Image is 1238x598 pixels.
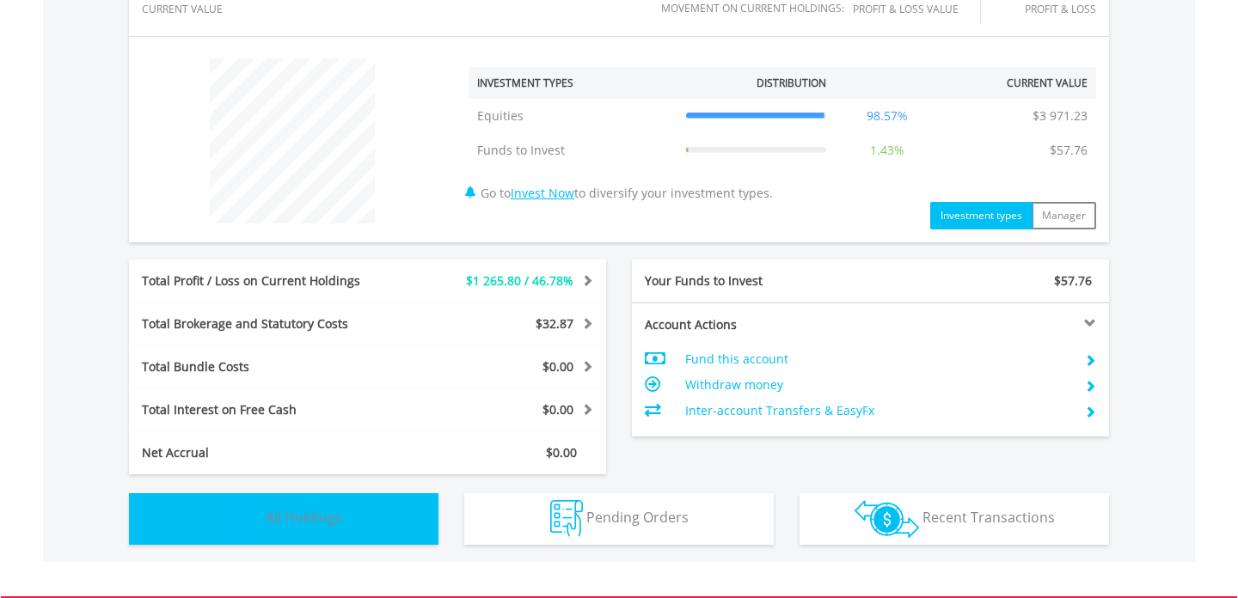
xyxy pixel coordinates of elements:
div: Total Bundle Costs [129,358,408,375]
span: Recent Transactions [922,508,1055,527]
div: Profit & Loss [1002,3,1096,15]
td: $3 971.23 [1024,99,1096,133]
div: CURRENT VALUE [142,3,244,15]
span: $0.00 [546,444,577,461]
td: Withdraw money [685,372,1071,398]
div: Movement on Current Holdings: [661,3,844,14]
img: transactions-zar-wht.png [855,500,919,538]
div: Profit & Loss Value [853,3,980,15]
button: All Holdings [129,493,438,545]
img: pending_instructions-wht.png [550,500,583,537]
td: Funds to Invest [469,133,677,168]
span: $0.00 [542,358,573,375]
td: Inter-account Transfers & EasyFx [685,398,1071,424]
span: $57.76 [1054,272,1092,289]
td: $57.76 [1041,133,1096,168]
div: Total Interest on Free Cash [129,401,408,418]
div: Distribution [757,76,826,90]
button: Investment types [930,202,1033,229]
td: Equities [469,99,677,133]
div: Account Actions [632,316,871,333]
th: Current Value [939,67,1096,99]
div: Total Profit / Loss on Current Holdings [129,272,408,290]
td: 98.57% [835,99,940,133]
th: Investment Types [469,67,677,99]
span: Pending Orders [586,508,689,527]
a: Invest Now [511,185,574,201]
span: $1 265.80 / 46.78% [466,272,573,289]
td: Fund this account [685,346,1071,372]
div: Total Brokerage and Statutory Costs [129,315,408,333]
span: All Holdings [266,508,342,527]
td: 1.43% [835,133,940,168]
button: Recent Transactions [800,493,1109,545]
span: $32.87 [536,315,573,332]
button: Manager [1032,202,1096,229]
div: Your Funds to Invest [632,272,871,290]
div: Net Accrual [129,444,408,461]
img: holdings-wht.png [225,500,262,537]
span: $0.00 [542,401,573,418]
button: Pending Orders [464,493,774,545]
div: Go to to diversify your investment types. [456,50,1109,229]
